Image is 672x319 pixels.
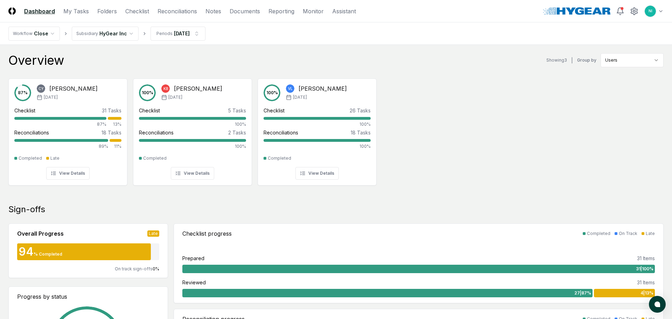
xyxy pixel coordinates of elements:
[299,84,347,93] div: [PERSON_NAME]
[264,129,298,136] div: Reconciliations
[14,107,35,114] div: Checklist
[150,27,205,41] button: Periods[DATE]
[14,129,49,136] div: Reconciliations
[230,7,260,15] a: Documents
[228,107,246,114] div: 5 Tasks
[147,230,159,237] div: Late
[640,290,653,296] span: 4 | 13 %
[174,84,222,93] div: [PERSON_NAME]
[110,143,121,150] div: 11%
[108,121,121,127] div: 13%
[288,86,293,91] span: VL
[44,94,58,100] span: [DATE]
[14,143,108,150] div: 89%
[97,7,117,15] a: Folders
[63,7,89,15] a: My Tasks
[8,27,205,41] nav: breadcrumb
[125,7,149,15] a: Checklist
[637,279,655,286] div: 31 Items
[543,7,610,14] img: HyGear logo
[8,53,64,67] div: Overview
[295,167,339,180] button: View Details
[115,266,153,271] span: On track sign-offs
[139,143,246,150] div: 100%
[156,30,173,37] div: Periods
[17,229,64,238] div: Overall Progress
[50,155,59,161] div: Late
[102,107,121,114] div: 31 Tasks
[139,107,160,114] div: Checklist
[649,296,666,313] button: atlas-launcher
[351,129,371,136] div: 18 Tasks
[14,121,106,127] div: 87%
[293,94,307,100] span: [DATE]
[174,223,664,303] a: Checklist progressCompletedOn TrackLatePrepared31 Items31|100%Reviewed31 Items27|87%4|13%
[258,73,377,186] a: 100%VL[PERSON_NAME][DATE]Checklist26 Tasks100%Reconciliations18 Tasks100%CompletedView Details
[8,73,127,186] a: 87%CY[PERSON_NAME][DATE]Checklist31 Tasks87%13%Reconciliations18 Tasks89%11%CompletedLateView Det...
[637,255,655,262] div: 31 Items
[139,129,174,136] div: Reconciliations
[205,7,221,15] a: Notes
[139,121,246,127] div: 100%
[182,255,204,262] div: Prepared
[76,30,98,37] div: Subsidiary
[577,58,596,62] label: Group by
[17,246,34,257] div: 94
[264,143,371,150] div: 100%
[182,229,232,238] div: Checklist progress
[143,155,167,161] div: Completed
[34,251,62,257] div: % Completed
[38,86,44,91] span: CY
[574,290,591,296] span: 27 | 87 %
[19,155,42,161] div: Completed
[8,7,16,15] img: Logo
[571,57,573,64] div: |
[46,167,90,180] button: View Details
[168,94,182,100] span: [DATE]
[228,129,246,136] div: 2 Tasks
[182,279,206,286] div: Reviewed
[101,129,121,136] div: 18 Tasks
[619,230,637,237] div: On Track
[350,107,371,114] div: 26 Tasks
[8,204,664,215] div: Sign-offs
[649,8,652,14] span: NI
[264,121,371,127] div: 100%
[174,30,190,37] div: [DATE]
[49,84,98,93] div: [PERSON_NAME]
[157,7,197,15] a: Reconciliations
[644,5,657,18] button: NI
[268,7,294,15] a: Reporting
[587,230,610,237] div: Completed
[163,86,168,91] span: KB
[636,266,653,272] span: 31 | 100 %
[303,7,324,15] a: Monitor
[17,292,159,301] div: Progress by status
[646,230,655,237] div: Late
[332,7,356,15] a: Assistant
[171,167,214,180] button: View Details
[153,266,159,271] span: 0 %
[264,107,285,114] div: Checklist
[268,155,291,161] div: Completed
[133,73,252,186] a: 100%KB[PERSON_NAME][DATE]Checklist5 Tasks100%Reconciliations2 Tasks100%CompletedView Details
[24,7,55,15] a: Dashboard
[13,30,33,37] div: Workflow
[546,57,567,63] div: Showing 3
